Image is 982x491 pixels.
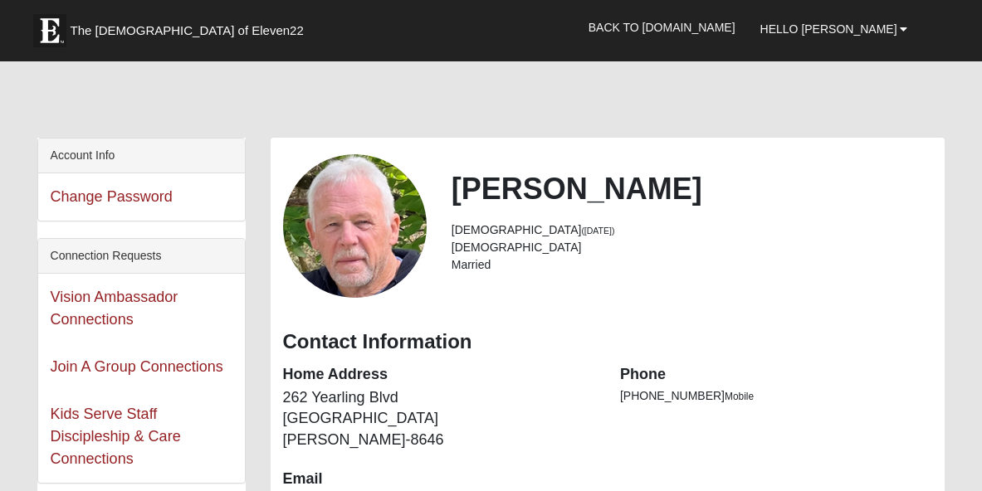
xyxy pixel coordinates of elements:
[51,406,181,467] a: Kids Serve Staff Discipleship & Care Connections
[581,226,614,236] small: ([DATE])
[51,188,173,205] a: Change Password
[452,256,933,274] li: Married
[725,391,754,402] span: Mobile
[576,7,748,48] a: Back to [DOMAIN_NAME]
[283,154,427,298] a: View Fullsize Photo
[51,289,178,328] a: Vision Ambassador Connections
[283,330,933,354] h3: Contact Information
[760,22,897,36] span: Hello [PERSON_NAME]
[33,14,66,47] img: Eleven22 logo
[283,387,595,451] dd: 262 Yearling Blvd [GEOGRAPHIC_DATA][PERSON_NAME]-8646
[71,22,304,39] span: The [DEMOGRAPHIC_DATA] of Eleven22
[748,8,921,50] a: Hello [PERSON_NAME]
[283,469,595,490] dt: Email
[452,221,933,239] li: [DEMOGRAPHIC_DATA]
[620,387,932,405] li: [PHONE_NUMBER]
[25,6,357,47] a: The [DEMOGRAPHIC_DATA] of Eleven22
[38,139,245,173] div: Account Info
[283,364,595,386] dt: Home Address
[620,364,932,386] dt: Phone
[51,358,223,375] a: Join A Group Connections
[452,171,933,207] h2: [PERSON_NAME]
[452,239,933,256] li: [DEMOGRAPHIC_DATA]
[38,239,245,274] div: Connection Requests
